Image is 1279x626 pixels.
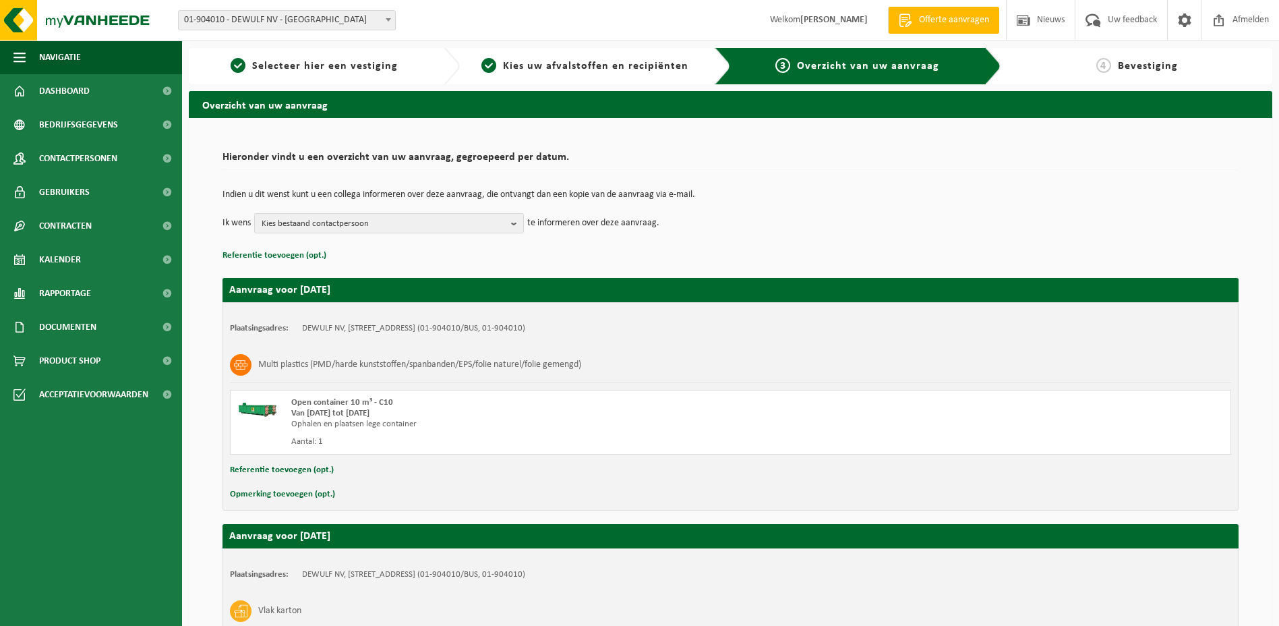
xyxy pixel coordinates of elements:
span: Bedrijfsgegevens [39,108,118,142]
p: Indien u dit wenst kunt u een collega informeren over deze aanvraag, die ontvangt dan een kopie v... [222,190,1239,200]
h3: Vlak karton [258,600,301,622]
a: 2Kies uw afvalstoffen en recipiënten [467,58,704,74]
strong: Aanvraag voor [DATE] [229,531,330,542]
span: Contactpersonen [39,142,117,175]
strong: Van [DATE] tot [DATE] [291,409,369,418]
a: Offerte aanvragen [888,7,999,34]
strong: Plaatsingsadres: [230,570,289,579]
span: Acceptatievoorwaarden [39,378,148,411]
button: Referentie toevoegen (opt.) [222,247,326,264]
span: Kies bestaand contactpersoon [262,214,506,234]
img: HK-XC-10-GN-00.png [237,397,278,418]
span: Navigatie [39,40,81,74]
p: te informeren over deze aanvraag. [527,213,659,233]
span: Kies uw afvalstoffen en recipiënten [503,61,688,72]
span: 1 [231,58,245,73]
h3: Multi plastics (PMD/harde kunststoffen/spanbanden/EPS/folie naturel/folie gemengd) [258,354,581,376]
strong: Plaatsingsadres: [230,324,289,333]
h2: Overzicht van uw aanvraag [189,91,1272,117]
div: Aantal: 1 [291,436,785,447]
p: Ik wens [222,213,251,233]
span: 4 [1096,58,1111,73]
span: Selecteer hier een vestiging [252,61,398,72]
span: 2 [481,58,496,73]
span: Contracten [39,209,92,243]
div: Ophalen en plaatsen lege container [291,419,785,430]
span: Dashboard [39,74,90,108]
span: Offerte aanvragen [916,13,992,27]
button: Opmerking toevoegen (opt.) [230,486,335,503]
span: 01-904010 - DEWULF NV - ROESELARE [179,11,395,30]
td: DEWULF NV, [STREET_ADDRESS] (01-904010/BUS, 01-904010) [302,569,525,580]
strong: [PERSON_NAME] [800,15,868,25]
h2: Hieronder vindt u een overzicht van uw aanvraag, gegroepeerd per datum. [222,152,1239,170]
span: Open container 10 m³ - C10 [291,398,393,407]
span: Kalender [39,243,81,277]
span: 3 [775,58,790,73]
span: Documenten [39,310,96,344]
td: DEWULF NV, [STREET_ADDRESS] (01-904010/BUS, 01-904010) [302,323,525,334]
span: Product Shop [39,344,100,378]
a: 1Selecteer hier een vestiging [196,58,433,74]
span: Bevestiging [1118,61,1178,72]
span: Gebruikers [39,175,90,209]
span: Rapportage [39,277,91,310]
strong: Aanvraag voor [DATE] [229,285,330,295]
span: Overzicht van uw aanvraag [797,61,939,72]
span: 01-904010 - DEWULF NV - ROESELARE [178,10,396,30]
button: Kies bestaand contactpersoon [254,213,524,233]
button: Referentie toevoegen (opt.) [230,461,334,479]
